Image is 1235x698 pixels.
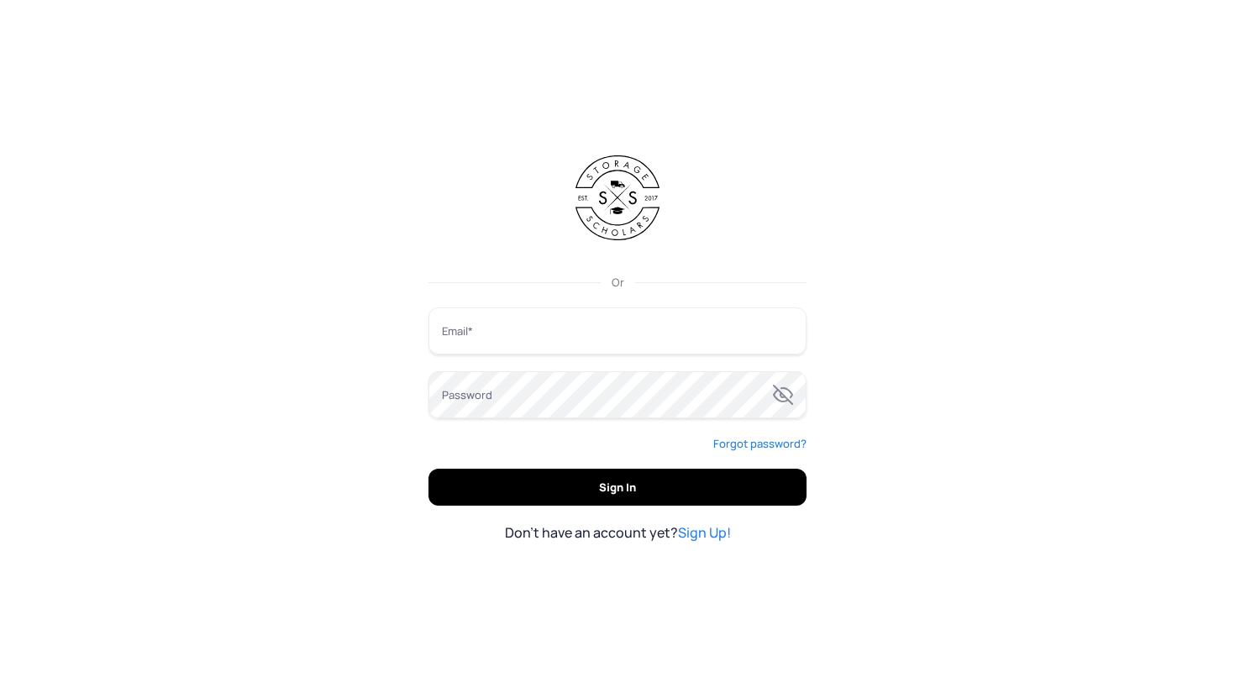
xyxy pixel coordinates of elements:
span: Sign In [449,469,786,506]
span: Don't have an account yet? [505,522,731,543]
img: Storage Scholars Logo Black [575,155,660,240]
span: Forgot password? [713,436,807,451]
a: Sign Up! [678,523,731,542]
a: Forgot password? [713,435,807,452]
div: Or [428,274,807,291]
button: Sign In [428,469,807,506]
